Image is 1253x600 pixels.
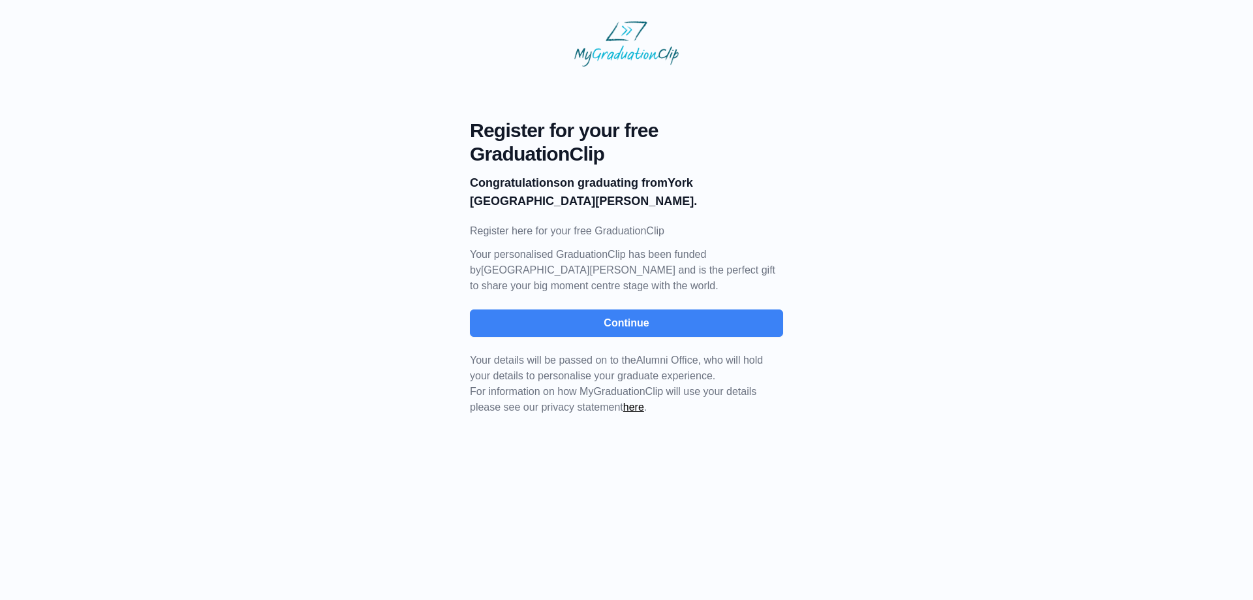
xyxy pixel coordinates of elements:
[470,119,783,142] span: Register for your free
[470,223,783,239] p: Register here for your free GraduationClip
[470,247,783,294] p: Your personalised GraduationClip has been funded by [GEOGRAPHIC_DATA][PERSON_NAME] and is the per...
[470,355,763,381] span: Your details will be passed on to the , who will hold your details to personalise your graduate e...
[574,21,679,67] img: MyGraduationClip
[470,174,783,210] p: on graduating from York [GEOGRAPHIC_DATA][PERSON_NAME].
[470,176,560,189] b: Congratulations
[623,402,644,413] a: here
[470,355,763,413] span: For information on how MyGraduationClip will use your details please see our privacy statement .
[636,355,698,366] span: Alumni Office
[470,142,783,166] span: GraduationClip
[470,309,783,337] button: Continue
